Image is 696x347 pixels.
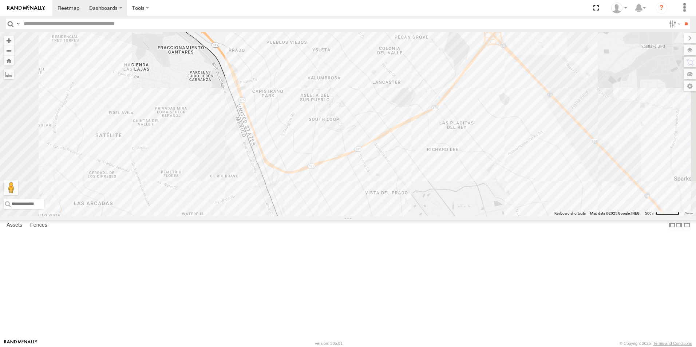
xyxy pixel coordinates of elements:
label: Search Filter Options [666,19,682,29]
label: Fences [27,220,51,230]
div: Version: 305.01 [315,341,343,346]
a: Terms [685,212,693,215]
label: Measure [4,69,14,79]
span: Map data ©2025 Google, INEGI [590,211,641,215]
div: v Ramirez [609,3,630,13]
button: Zoom in [4,36,14,45]
button: Map Scale: 500 m per 61 pixels [643,211,681,216]
button: Zoom Home [4,56,14,65]
a: Visit our Website [4,340,37,347]
span: 500 m [645,211,656,215]
i: ? [656,2,667,14]
label: Dock Summary Table to the Right [676,220,683,231]
div: © Copyright 2025 - [620,341,692,346]
label: Assets [3,220,26,230]
button: Zoom out [4,45,14,56]
a: Terms and Conditions [653,341,692,346]
img: rand-logo.svg [7,5,45,11]
button: Drag Pegman onto the map to open Street View [4,180,18,195]
label: Map Settings [684,81,696,91]
label: Dock Summary Table to the Left [668,220,676,231]
label: Hide Summary Table [683,220,691,231]
label: Search Query [15,19,21,29]
button: Keyboard shortcuts [554,211,586,216]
